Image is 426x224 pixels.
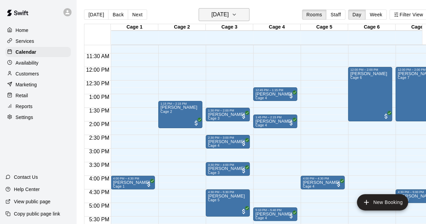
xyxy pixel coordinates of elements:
button: add [357,194,408,210]
a: Customers [5,69,71,79]
div: 5:10 PM – 5:40 PM: Cage 4 [253,207,297,221]
a: Availability [5,58,71,68]
a: Reports [5,101,71,111]
span: Cage 4 [255,96,267,100]
div: 1:30 PM – 2:00 PM: Vito Ciminello [206,108,250,121]
p: Copy public page link [14,210,60,217]
span: All customers have paid [240,140,247,147]
span: Cage 4 [208,144,219,148]
p: Services [16,38,34,45]
span: All customers have paid [240,167,247,174]
p: View public page [14,198,50,205]
a: Calendar [5,47,71,57]
div: Cage 3 [206,24,253,31]
span: Cage 1 [113,185,124,188]
div: 12:45 PM – 1:15 PM [255,88,295,92]
span: 3:30 PM [87,162,111,168]
div: Cage 2 [158,24,206,31]
span: 2:30 PM [87,135,111,141]
p: Contact Us [14,174,38,180]
a: Retail [5,90,71,101]
span: Cage 7 [398,76,409,80]
span: 4:30 PM [87,189,111,195]
span: 4:00 PM [87,176,111,182]
a: Services [5,36,71,46]
button: Staff [326,10,345,20]
span: All customers have paid [288,120,295,126]
button: [DATE] [84,10,108,20]
span: All customers have paid [335,181,342,188]
span: Cage 3 [208,117,219,120]
span: All customers have paid [145,181,152,188]
span: 12:30 PM [84,81,111,86]
div: 2:30 PM – 3:00 PM [208,136,248,139]
button: Back [108,10,128,20]
h6: [DATE] [211,10,229,19]
span: All customers have paid [193,120,200,126]
span: Cage 3 [208,171,219,175]
div: Cage 5 [301,24,348,31]
button: Next [128,10,147,20]
button: Day [348,10,366,20]
span: Cage 2 [160,110,172,114]
span: All customers have paid [288,212,295,219]
div: 1:45 PM – 2:15 PM: Cage 4 [253,115,297,128]
div: 1:15 PM – 2:15 PM: Cage 2 [158,101,202,128]
div: 4:00 PM – 4:30 PM [303,177,343,180]
span: 1:00 PM [87,94,111,100]
button: Week [365,10,387,20]
p: Marketing [16,81,37,88]
span: All customers have paid [288,92,295,99]
span: Cage 4 [255,123,267,127]
div: Cage 6 [348,24,395,31]
span: Cage 5 [208,198,219,202]
span: 5:00 PM [87,203,111,209]
span: Cage 6 [350,76,362,80]
span: All customers have paid [240,208,247,215]
div: 4:30 PM – 5:30 PM [208,190,248,194]
div: 3:30 PM – 4:00 PM [208,163,248,167]
div: Cage 1 [111,24,158,31]
p: Calendar [16,49,36,55]
div: 2:30 PM – 3:00 PM: Cage 4 [206,135,250,149]
div: 12:00 PM – 2:00 PM [350,68,390,71]
div: 4:00 PM – 4:30 PM: Steven Cochran [111,176,155,189]
span: Cage 4 [303,185,314,188]
span: 12:00 PM [84,67,111,73]
span: 5:30 PM [87,217,111,222]
p: Customers [16,70,39,77]
div: 4:30 PM – 5:30 PM: Cage 5 [206,189,250,217]
div: 3:30 PM – 4:00 PM: Cage 3 [206,162,250,176]
div: 1:15 PM – 2:15 PM [160,102,200,105]
span: 3:00 PM [87,149,111,154]
div: 1:45 PM – 2:15 PM [255,116,295,119]
p: Settings [16,114,33,121]
p: Availability [16,59,39,66]
span: All customers have paid [383,113,389,120]
span: 11:30 AM [85,53,111,59]
a: Settings [5,112,71,122]
div: 5:10 PM – 5:40 PM [255,208,295,212]
div: 12:00 PM – 2:00 PM: Cage 6 [348,67,392,121]
a: Home [5,25,71,35]
button: Rooms [302,10,326,20]
p: Help Center [14,186,40,193]
span: Cage 4 [255,216,267,220]
p: Home [16,27,28,34]
div: 12:45 PM – 1:15 PM: Cage 4 [253,87,297,101]
div: 4:00 PM – 4:30 PM: Cage 4 [301,176,345,189]
span: All customers have paid [240,113,247,120]
span: 2:00 PM [87,121,111,127]
div: Cage 4 [253,24,301,31]
a: Marketing [5,80,71,90]
p: Retail [16,92,28,99]
span: 1:30 PM [87,108,111,114]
